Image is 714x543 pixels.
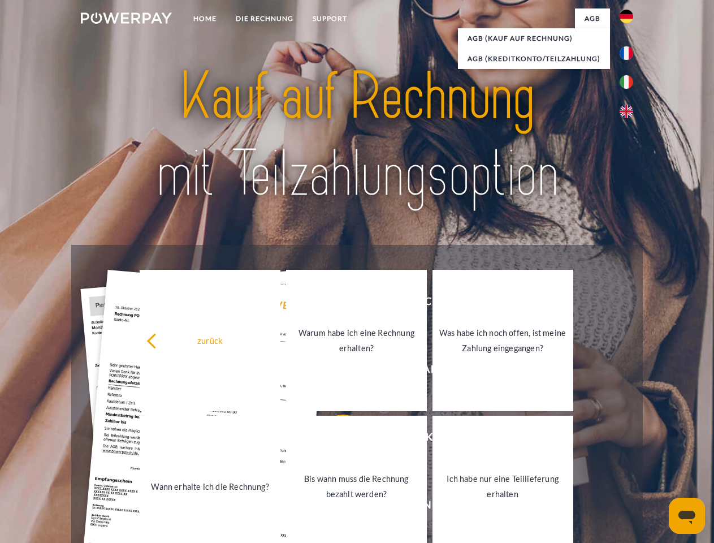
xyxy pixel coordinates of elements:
a: SUPPORT [303,8,357,29]
iframe: Schaltfläche zum Öffnen des Messaging-Fensters [669,498,705,534]
div: Bis wann muss die Rechnung bezahlt werden? [293,471,420,502]
img: title-powerpay_de.svg [108,54,606,217]
div: Was habe ich noch offen, ist meine Zahlung eingegangen? [439,325,566,356]
div: Ich habe nur eine Teillieferung erhalten [439,471,566,502]
img: en [620,105,633,118]
img: fr [620,46,633,60]
div: zurück [146,333,274,348]
div: Warum habe ich eine Rechnung erhalten? [293,325,420,356]
div: Wann erhalte ich die Rechnung? [146,479,274,494]
img: it [620,75,633,89]
a: AGB (Kreditkonto/Teilzahlung) [458,49,610,69]
a: AGB (Kauf auf Rechnung) [458,28,610,49]
img: de [620,10,633,23]
a: Home [184,8,226,29]
a: Was habe ich noch offen, ist meine Zahlung eingegangen? [432,270,573,411]
a: agb [575,8,610,29]
a: DIE RECHNUNG [226,8,303,29]
img: logo-powerpay-white.svg [81,12,172,24]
